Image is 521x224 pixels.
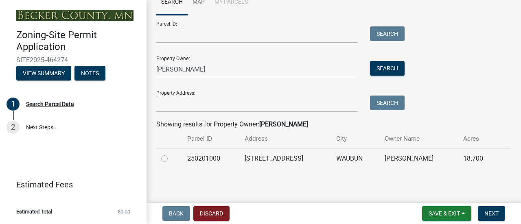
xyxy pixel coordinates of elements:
[7,176,134,193] a: Estimated Fees
[380,129,458,148] th: Owner Name
[331,129,380,148] th: City
[169,210,184,217] span: Back
[156,120,511,129] div: Showing results for Property Owner:
[16,10,134,21] img: Becker County, Minnesota
[16,29,140,53] h4: Zoning-Site Permit Application
[26,101,74,107] div: Search Parcel Data
[182,129,240,148] th: Parcel ID
[380,148,458,168] td: [PERSON_NAME]
[370,61,405,76] button: Search
[74,70,105,77] wm-modal-confirm: Notes
[370,26,405,41] button: Search
[458,148,498,168] td: 18.700
[16,66,71,80] button: View Summary
[240,148,331,168] td: [STREET_ADDRESS]
[458,129,498,148] th: Acres
[429,210,460,217] span: Save & Exit
[240,129,331,148] th: Address
[16,56,130,64] span: SITE2025-464274
[118,209,130,214] span: $0.00
[182,148,240,168] td: 250201000
[422,206,471,221] button: Save & Exit
[259,120,308,128] strong: [PERSON_NAME]
[16,209,52,214] span: Estimated Total
[484,210,499,217] span: Next
[7,98,20,111] div: 1
[478,206,505,221] button: Next
[162,206,190,221] button: Back
[331,148,380,168] td: WAUBUN
[193,206,230,221] button: Discard
[16,70,71,77] wm-modal-confirm: Summary
[74,66,105,80] button: Notes
[370,96,405,110] button: Search
[7,121,20,134] div: 2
